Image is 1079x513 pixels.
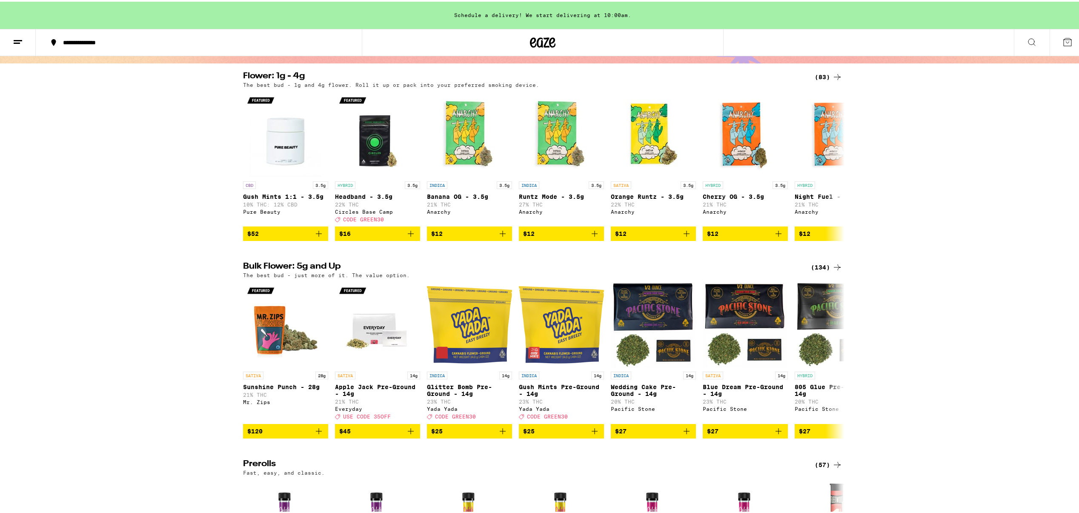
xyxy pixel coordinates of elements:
p: 14g [499,370,512,378]
p: 28g [315,370,328,378]
button: Add to bag [427,225,512,239]
span: $12 [523,229,535,235]
span: $27 [615,426,627,433]
p: SATIVA [335,370,355,378]
p: 21% THC [335,397,420,403]
h2: Prerolls [243,458,801,468]
button: Add to bag [243,422,328,437]
p: INDICA [427,180,447,187]
button: Add to bag [795,225,880,239]
div: Circles Base Camp [335,207,420,213]
button: Add to bag [795,422,880,437]
a: Open page for Gush Mints Pre-Ground - 14g from Yada Yada [519,281,604,422]
div: Pacific Stone [703,404,788,410]
p: Glitter Bomb Pre-Ground - 14g [427,382,512,395]
div: Anarchy [795,207,880,213]
p: 14g [591,370,604,378]
div: Pure Beauty [243,207,328,213]
p: HYBRID [703,180,723,187]
p: SATIVA [703,370,723,378]
p: 20% THC [611,397,696,403]
p: 23% THC [703,397,788,403]
p: Night Fuel - 3.5g [795,192,880,198]
a: (134) [811,261,842,271]
p: 14g [407,370,420,378]
p: Cherry OG - 3.5g [703,192,788,198]
p: Sunshine Punch - 28g [243,382,328,389]
p: Fast, easy, and classic. [243,468,325,474]
img: Pacific Stone - 805 Glue Pre-Ground - 14g [795,281,880,366]
p: 20% THC [795,397,880,403]
div: Yada Yada [427,404,512,410]
a: (83) [815,70,842,80]
a: Open page for Blue Dream Pre-Ground - 14g from Pacific Stone [703,281,788,422]
p: Blue Dream Pre-Ground - 14g [703,382,788,395]
p: Gush Mints 1:1 - 3.5g [243,192,328,198]
img: Anarchy - Cherry OG - 3.5g [703,90,788,175]
button: Add to bag [243,225,328,239]
a: Open page for 805 Glue Pre-Ground - 14g from Pacific Stone [795,281,880,422]
img: Anarchy - Night Fuel - 3.5g [795,90,880,175]
p: 23% THC [427,397,512,403]
div: (57) [815,458,842,468]
div: Pacific Stone [611,404,696,410]
a: Open page for Gush Mints 1:1 - 3.5g from Pure Beauty [243,90,328,225]
div: Anarchy [703,207,788,213]
img: Circles Base Camp - Headband - 3.5g [335,90,420,175]
p: 14g [683,370,696,378]
p: HYBRID [795,180,815,187]
img: Anarchy - Banana OG - 3.5g [427,90,512,175]
p: INDICA [611,370,631,378]
img: Yada Yada - Gush Mints Pre-Ground - 14g [519,281,604,366]
p: 3.5g [681,180,696,187]
p: 3.5g [313,180,328,187]
button: Add to bag [703,422,788,437]
div: Yada Yada [519,404,604,410]
p: 14g [775,370,788,378]
p: CBD [243,180,256,187]
p: INDICA [519,180,539,187]
p: 3.5g [405,180,420,187]
p: The best bud - just more of it. The value option. [243,271,410,276]
button: Add to bag [703,225,788,239]
img: Everyday - Apple Jack Pre-Ground - 14g [335,281,420,366]
span: $25 [523,426,535,433]
img: Anarchy - Runtz Mode - 3.5g [519,90,604,175]
button: Add to bag [519,422,604,437]
span: $52 [247,229,259,235]
span: Hi. Need any help? [5,6,61,13]
p: HYBRID [795,370,815,378]
button: Add to bag [335,225,420,239]
span: CODE GREEN30 [435,413,476,418]
a: Open page for Orange Runtz - 3.5g from Anarchy [611,90,696,225]
a: Open page for Cherry OG - 3.5g from Anarchy [703,90,788,225]
span: $27 [799,426,810,433]
img: Mr. Zips - Sunshine Punch - 28g [243,281,328,366]
p: Apple Jack Pre-Ground - 14g [335,382,420,395]
button: Add to bag [427,422,512,437]
a: Open page for Glitter Bomb Pre-Ground - 14g from Yada Yada [427,281,512,422]
p: The best bud - 1g and 4g flower. Roll it up or pack into your preferred smoking device. [243,80,539,86]
div: Mr. Zips [243,398,328,403]
span: CODE GREEN30 [527,413,568,418]
p: 27% THC [519,200,604,206]
span: $120 [247,426,263,433]
a: Open page for Wedding Cake Pre-Ground - 14g from Pacific Stone [611,281,696,422]
p: INDICA [519,370,539,378]
div: Anarchy [427,207,512,213]
div: Anarchy [611,207,696,213]
a: Open page for Sunshine Punch - 28g from Mr. Zips [243,281,328,422]
span: USE CODE 35OFF [343,413,391,418]
img: Pacific Stone - Blue Dream Pre-Ground - 14g [703,281,788,366]
h2: Bulk Flower: 5g and Up [243,261,801,271]
span: $45 [339,426,351,433]
h2: Flower: 1g - 4g [243,70,801,80]
p: Wedding Cake Pre-Ground - 14g [611,382,696,395]
button: Add to bag [519,225,604,239]
a: Open page for Apple Jack Pre-Ground - 14g from Everyday [335,281,420,422]
p: 805 Glue Pre-Ground - 14g [795,382,880,395]
p: HYBRID [335,180,355,187]
div: Anarchy [519,207,604,213]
